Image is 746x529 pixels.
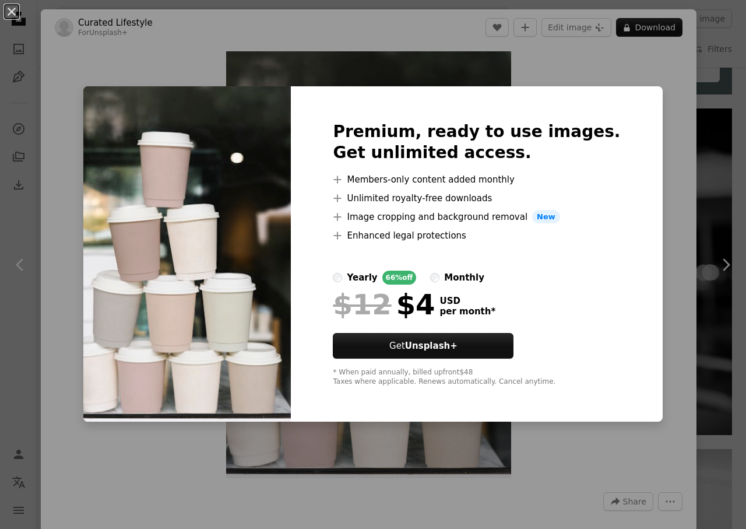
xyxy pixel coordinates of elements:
li: Unlimited royalty-free downloads [333,191,620,205]
img: premium_photo-1726873296906-05b13283d362 [83,86,291,422]
strong: Unsplash+ [405,341,458,351]
div: 66% off [382,271,417,285]
input: yearly66%off [333,273,342,282]
span: USD [439,296,495,306]
button: GetUnsplash+ [333,333,513,359]
span: per month * [439,306,495,317]
span: New [532,210,560,224]
h2: Premium, ready to use images. Get unlimited access. [333,121,620,163]
input: monthly [430,273,439,282]
li: Members-only content added monthly [333,173,620,187]
li: Enhanced legal protections [333,229,620,243]
div: $4 [333,289,435,320]
li: Image cropping and background removal [333,210,620,224]
div: monthly [444,271,484,285]
span: $12 [333,289,391,320]
div: yearly [347,271,377,285]
div: * When paid annually, billed upfront $48 Taxes where applicable. Renews automatically. Cancel any... [333,368,620,387]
